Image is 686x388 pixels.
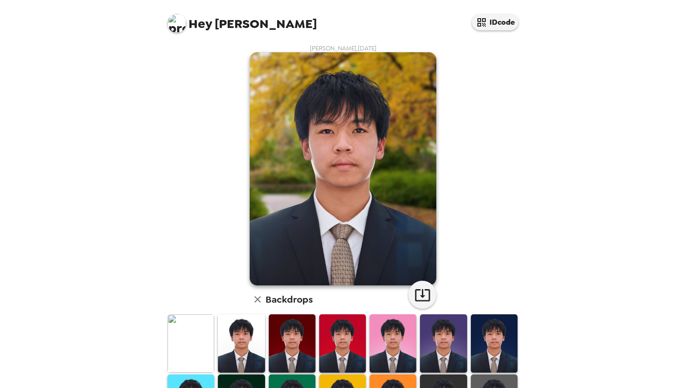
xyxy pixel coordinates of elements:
[310,44,377,52] span: [PERSON_NAME] , [DATE]
[168,9,317,30] span: [PERSON_NAME]
[266,292,313,307] h6: Backdrops
[472,14,518,30] button: IDcode
[168,314,214,373] img: Original
[250,52,436,285] img: user
[168,14,186,33] img: profile pic
[189,15,212,32] span: Hey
